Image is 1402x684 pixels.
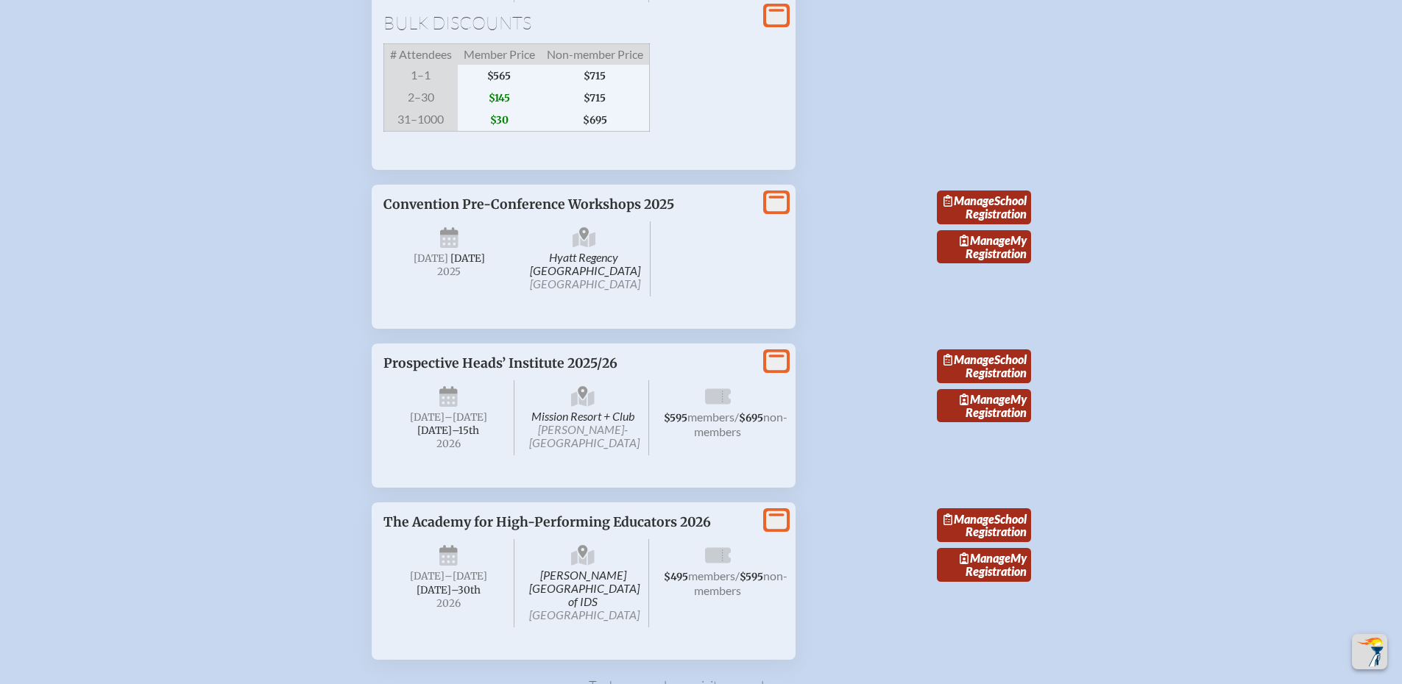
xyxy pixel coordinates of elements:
[734,410,739,424] span: /
[414,252,448,265] span: [DATE]
[529,422,640,449] span: [PERSON_NAME]-[GEOGRAPHIC_DATA]
[664,412,687,424] span: $595
[937,349,1031,383] a: ManageSchool Registration
[383,109,458,132] span: 31–1000
[943,512,994,526] span: Manage
[383,43,458,65] span: # Attendees
[1352,634,1387,669] button: Scroll Top
[541,65,650,87] span: $715
[694,569,787,597] span: non-members
[960,551,1010,565] span: Manage
[541,43,650,65] span: Non-member Price
[937,190,1031,224] a: ManageSchool Registration
[458,65,541,87] span: $565
[445,411,487,424] span: –[DATE]
[395,266,504,277] span: 2025
[688,569,735,583] span: members
[458,87,541,109] span: $145
[383,514,711,530] span: The Academy for High-Performing Educators 2026
[383,14,784,32] h1: Bulk Discounts
[383,87,458,109] span: 2–30
[937,230,1031,264] a: ManageMy Registration
[395,598,503,609] span: 2026
[937,508,1031,542] a: ManageSchool Registration
[694,410,787,438] span: non-members
[395,438,503,449] span: 2026
[383,65,458,87] span: 1–1
[417,424,479,437] span: [DATE]–⁠15th
[518,221,651,296] span: Hyatt Regency [GEOGRAPHIC_DATA]
[541,109,650,132] span: $695
[458,43,541,65] span: Member Price
[687,410,734,424] span: members
[960,392,1010,406] span: Manage
[739,412,763,424] span: $695
[960,233,1010,247] span: Manage
[530,277,640,291] span: [GEOGRAPHIC_DATA]
[458,109,541,132] span: $30
[410,411,445,424] span: [DATE]
[937,548,1031,582] a: ManageMy Registration
[1355,637,1384,666] img: To the top
[740,571,763,583] span: $595
[664,571,688,583] span: $495
[943,193,994,207] span: Manage
[410,570,445,583] span: [DATE]
[943,352,994,366] span: Manage
[937,389,1031,423] a: ManageMy Registration
[445,570,487,583] span: –[DATE]
[383,355,617,371] span: Prospective Heads’ Institute 2025/26
[541,87,650,109] span: $715
[517,539,649,627] span: [PERSON_NAME][GEOGRAPHIC_DATA] of IDS
[517,380,649,456] span: Mission Resort + Club
[735,569,740,583] span: /
[417,584,481,596] span: [DATE]–⁠30th
[450,252,485,265] span: [DATE]
[529,608,640,621] span: [GEOGRAPHIC_DATA]
[383,196,674,213] span: Convention Pre-Conference Workshops 2025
